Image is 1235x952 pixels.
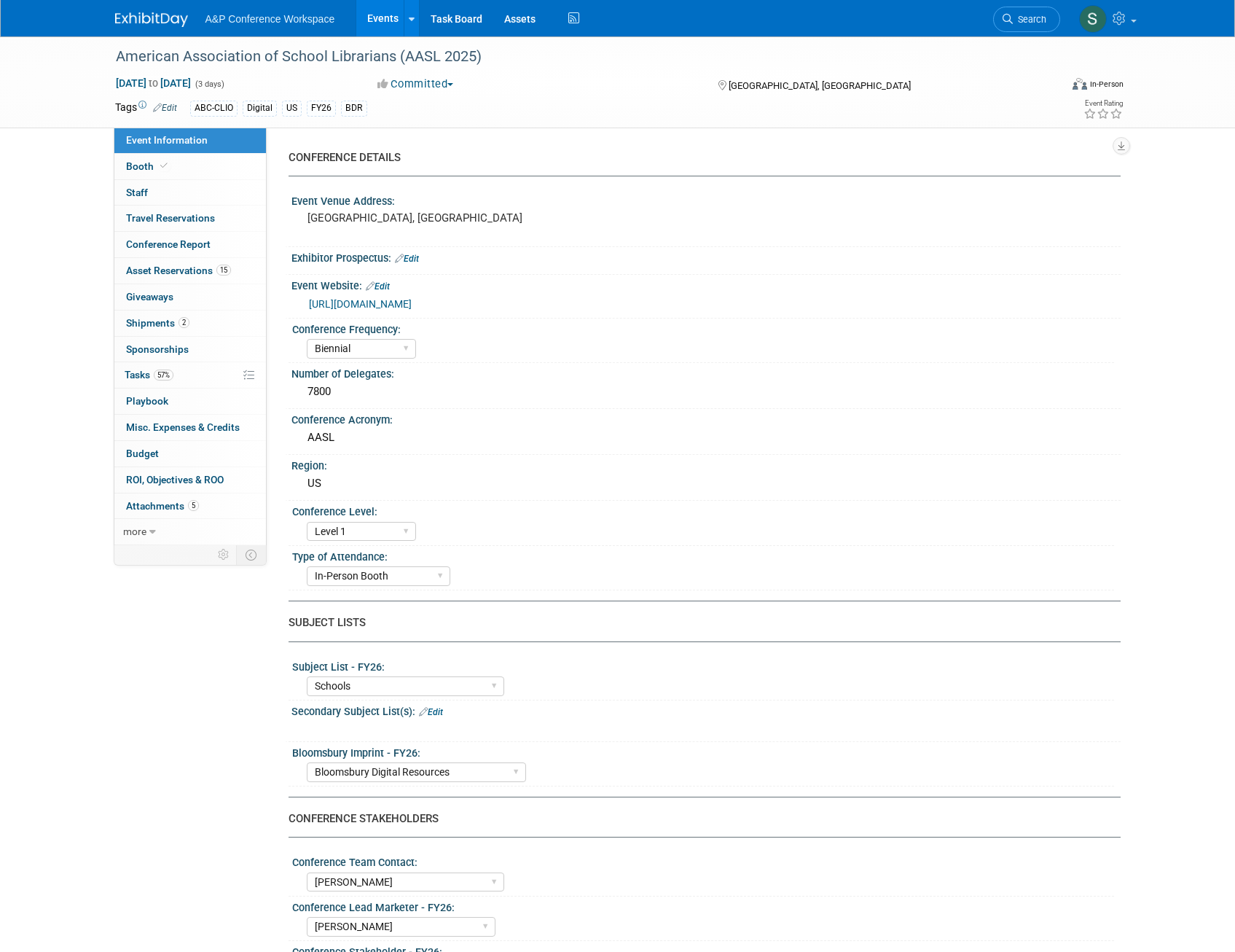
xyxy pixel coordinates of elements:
a: Booth [114,154,266,179]
a: Budget [114,441,266,467]
a: Conference Report [114,232,266,257]
span: to [146,77,160,89]
span: 57% [154,370,173,381]
div: Type of Attendance: [292,546,1114,564]
a: Travel Reservations [114,206,266,231]
div: FY26 [307,101,336,116]
img: Samantha Klein [1079,5,1107,33]
img: ExhibitDay [115,12,188,27]
span: 15 [216,265,231,276]
div: Event Format [974,76,1124,98]
span: ROI, Objectives & ROO [126,474,224,485]
span: (3 days) [194,79,224,89]
div: Exhibitor Prospectus: [291,247,1121,266]
span: Travel Reservations [126,212,215,224]
div: ABC-CLIO [190,101,238,116]
a: Misc. Expenses & Credits [114,415,266,440]
div: Conference Acronym: [291,409,1121,427]
span: [DATE] [DATE] [115,77,192,90]
a: Tasks57% [114,362,266,388]
span: Asset Reservations [126,265,231,276]
span: Giveaways [126,291,173,303]
span: Playbook [126,395,168,407]
a: Playbook [114,389,266,414]
a: Sponsorships [114,337,266,362]
span: A&P Conference Workspace [205,13,335,25]
span: 5 [188,500,199,511]
span: Tasks [125,369,173,381]
a: Edit [419,707,443,717]
td: Toggle Event Tabs [236,545,266,564]
span: Conference Report [126,238,211,250]
a: Edit [153,103,177,113]
span: Budget [126,448,159,459]
div: US [282,101,302,116]
span: Search [1013,14,1046,25]
div: Event Website: [291,275,1121,294]
span: Event Information [126,134,208,146]
div: Conference Team Contact: [292,851,1114,870]
span: 2 [179,317,189,328]
div: Bloomsbury Imprint - FY26: [292,742,1114,760]
div: Conference Level: [292,501,1114,519]
i: Booth reservation complete [160,162,168,170]
span: more [123,526,146,537]
div: American Association of School Librarians (AASL 2025) [111,44,1038,70]
div: CONFERENCE STAKEHOLDERS [289,811,1110,827]
div: Event Venue Address: [291,190,1121,208]
div: SUBJECT LISTS [289,615,1110,631]
a: more [114,519,266,545]
span: Shipments [126,317,189,329]
span: Attachments [126,500,199,512]
a: Attachments5 [114,493,266,519]
span: [GEOGRAPHIC_DATA], [GEOGRAPHIC_DATA] [729,80,911,91]
a: Giveaways [114,284,266,310]
div: Secondary Subject List(s): [291,701,1121,719]
span: Misc. Expenses & Credits [126,421,240,433]
div: Digital [243,101,277,116]
div: Conference Frequency: [292,319,1114,337]
div: BDR [341,101,367,116]
td: Tags [115,100,177,117]
a: Edit [395,254,419,264]
div: 7800 [302,381,1110,403]
div: Subject List - FY26: [292,656,1114,674]
button: Committed [372,77,459,92]
td: Personalize Event Tab Strip [211,545,237,564]
a: Event Information [114,128,266,153]
a: [URL][DOMAIN_NAME] [309,298,412,310]
a: Shipments2 [114,311,266,336]
span: Staff [126,187,148,198]
div: Conference Lead Marketer - FY26: [292,897,1114,915]
div: AASL [302,426,1110,449]
a: Asset Reservations15 [114,258,266,284]
a: ROI, Objectives & ROO [114,467,266,493]
pre: [GEOGRAPHIC_DATA], [GEOGRAPHIC_DATA] [307,211,621,225]
a: Staff [114,180,266,206]
a: Search [993,7,1060,32]
a: Edit [366,281,390,292]
span: Sponsorships [126,343,189,355]
span: Booth [126,160,170,172]
div: US [302,472,1110,495]
div: CONFERENCE DETAILS [289,150,1110,165]
div: Region: [291,455,1121,473]
img: Format-Inperson.png [1073,78,1087,90]
div: Event Rating [1083,100,1123,107]
div: Number of Delegates: [291,363,1121,381]
div: In-Person [1089,79,1124,90]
